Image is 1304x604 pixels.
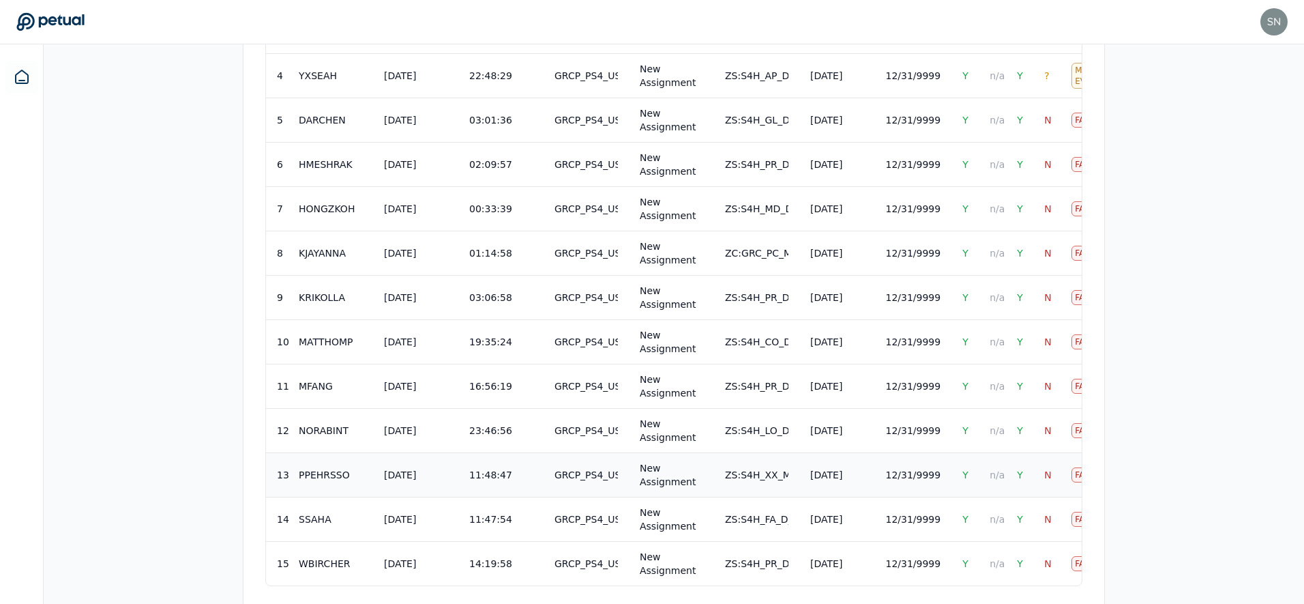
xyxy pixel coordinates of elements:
[725,113,788,127] div: ZS:S4H_GL_D_GENLEDGR_0511
[810,246,842,260] div: [DATE]
[990,70,1005,81] span: n/a
[990,558,1005,569] span: n/a
[554,291,618,304] div: GRCP_PS4_USR
[1071,290,1095,305] div: Fail
[266,98,288,142] td: 5
[1017,336,1023,347] span: Y
[299,69,337,83] div: YXSEAH
[299,379,333,393] div: MFANG
[810,557,842,571] div: [DATE]
[1017,203,1023,214] span: Y
[725,158,788,171] div: ZS:S4H_PR_D_DISPURCH_0ALL
[810,379,842,393] div: [DATE]
[469,202,512,216] div: 00:33:39
[1071,512,1095,527] div: Fail
[640,151,703,178] div: New Assignment
[1017,115,1023,126] span: Y
[554,424,618,437] div: GRCP_PS4_USR
[266,497,288,541] td: 14
[1044,248,1051,259] span: N
[810,424,842,437] div: [DATE]
[299,335,353,349] div: MATTHOMP
[1044,425,1051,436] span: N
[266,364,288,408] td: 11
[810,335,842,349] div: [DATE]
[1044,292,1051,303] span: N
[299,113,346,127] div: DARCHEN
[554,557,618,571] div: GRCP_PS4_USR
[554,69,618,83] div: GRCP_PS4_USR
[1044,115,1051,126] span: N
[266,231,288,275] td: 8
[554,379,618,393] div: GRCP_PS4_USR
[469,379,512,393] div: 16:56:19
[299,557,350,571] div: WBIRCHER
[990,203,1005,214] span: n/a
[384,424,416,437] div: [DATE]
[962,203,968,214] span: Y
[640,373,703,400] div: New Assignment
[469,513,512,526] div: 11:47:54
[725,424,788,437] div: ZS:S4H_LO_D_DISPLOGI_0ALL
[469,468,512,482] div: 11:48:47
[640,506,703,533] div: New Assignment
[885,379,940,393] div: 12/31/9999
[299,246,346,260] div: KJAYANNA
[962,558,968,569] span: Y
[1017,70,1023,81] span: Y
[469,424,512,437] div: 23:46:56
[640,284,703,311] div: New Assignment
[962,115,968,126] span: Y
[990,336,1005,347] span: n/a
[962,159,968,170] span: Y
[1044,336,1051,347] span: N
[266,275,288,319] td: 9
[885,335,940,349] div: 12/31/9999
[640,62,703,89] div: New Assignment
[554,113,618,127] div: GRCP_PS4_USR
[725,202,788,216] div: ZS:S4H_MD_D_MATRDISP_0ALL
[1044,470,1051,480] span: N
[384,113,416,127] div: [DATE]
[1017,292,1023,303] span: Y
[885,246,940,260] div: 12/31/9999
[990,514,1005,525] span: n/a
[554,468,618,482] div: GRCP_PS4_USR
[640,240,703,267] div: New Assignment
[469,69,512,83] div: 22:48:29
[1017,558,1023,569] span: Y
[810,468,842,482] div: [DATE]
[384,158,416,171] div: [DATE]
[1260,8,1288,35] img: snir@petual.ai
[299,158,353,171] div: HMESHRAK
[1017,425,1023,436] span: Y
[299,291,345,304] div: KRIKOLLA
[725,379,788,393] div: ZS:S4H_PR_D_DISPURCH_0ALL
[885,113,940,127] div: 12/31/9999
[266,408,288,452] td: 12
[725,69,788,83] div: ZS:S4H_AP_D_DPVIMANL_0ALL
[1071,468,1095,483] div: Fail
[5,61,38,94] a: Dashboard
[810,113,842,127] div: [DATE]
[962,425,968,436] span: Y
[266,186,288,231] td: 7
[1071,157,1095,172] div: Fail
[299,513,331,526] div: SSAHA
[469,335,512,349] div: 19:35:24
[962,381,968,392] span: Y
[1071,113,1095,128] div: Fail
[469,557,512,571] div: 14:19:58
[640,195,703,222] div: New Assignment
[554,246,618,260] div: GRCP_PS4_USR
[990,248,1005,259] span: n/a
[266,319,288,364] td: 10
[885,513,940,526] div: 12/31/9999
[266,142,288,186] td: 6
[1071,423,1095,438] div: Fail
[299,202,355,216] div: HONGZKOH
[469,158,512,171] div: 02:09:57
[554,158,618,171] div: GRCP_PS4_USR
[640,550,703,577] div: New Assignment
[990,425,1005,436] span: n/a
